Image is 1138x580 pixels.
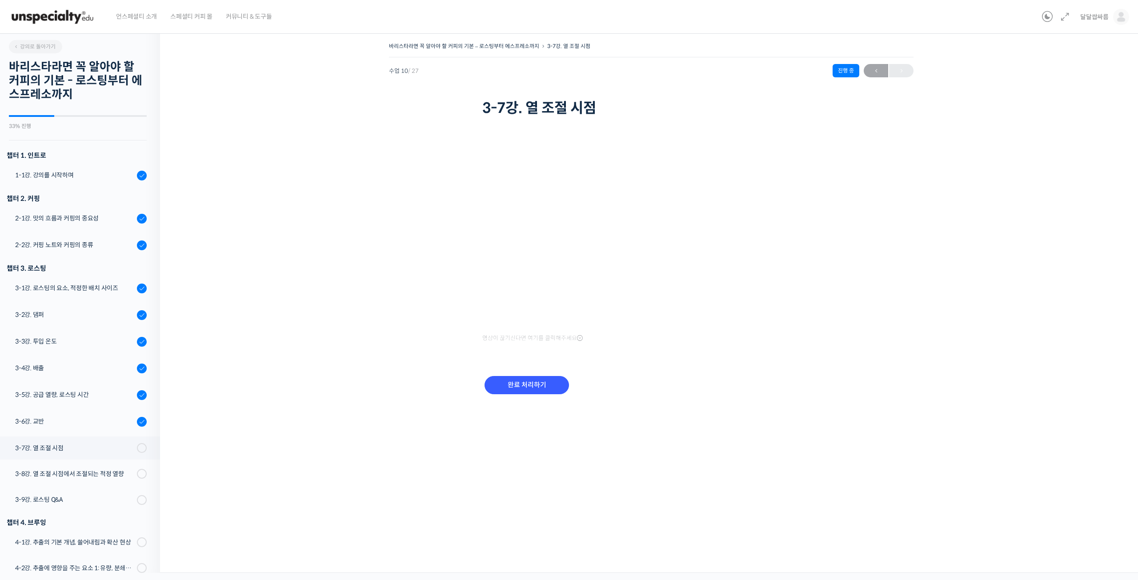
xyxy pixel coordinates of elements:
[15,170,134,180] div: 1-1강. 강의를 시작하며
[547,43,590,49] a: 3-7강. 열 조절 시점
[15,563,134,573] div: 4-2강. 추출에 영향을 주는 요소 1: 유량, 분쇄도, 교반
[15,390,134,400] div: 3-5강. 공급 열량, 로스팅 시간
[1080,13,1109,21] span: 달달쌉싸름
[482,335,583,342] span: 영상이 끊기신다면 여기를 클릭해주세요
[7,516,147,528] div: 챕터 4. 브루잉
[15,336,134,346] div: 3-3강. 투입 온도
[15,443,134,453] div: 3-7강. 열 조절 시점
[389,68,419,74] span: 수업 10
[864,64,888,77] a: ←이전
[15,537,134,547] div: 4-1강. 추출의 기본 개념, 쓸어내림과 확산 현상
[15,310,134,320] div: 3-2강. 댐퍼
[13,43,56,50] span: 강의로 돌아가기
[15,283,134,293] div: 3-1강. 로스팅의 요소, 적정한 배치 사이즈
[7,192,147,204] div: 챕터 2. 커핑
[9,60,147,102] h2: 바리스타라면 꼭 알아야 할 커피의 기본 - 로스팅부터 에스프레소까지
[15,495,134,504] div: 3-9강. 로스팅 Q&A
[7,149,147,161] h3: 챕터 1. 인트로
[15,363,134,373] div: 3-4강. 배출
[864,65,888,77] span: ←
[15,469,134,479] div: 3-8강. 열 조절 시점에서 조절되는 적정 열량
[485,376,569,394] input: 완료 처리하기
[15,213,134,223] div: 2-1강. 맛의 흐름과 커핑의 중요성
[7,262,147,274] div: 챕터 3. 로스팅
[15,240,134,250] div: 2-2강. 커핑 노트와 커핑의 종류
[482,100,820,116] h1: 3-7강. 열 조절 시점
[15,416,134,426] div: 3-6강. 교반
[9,124,147,129] div: 33% 진행
[9,40,62,53] a: 강의로 돌아가기
[833,64,859,77] div: 진행 중
[389,43,539,49] a: 바리스타라면 꼭 알아야 할 커피의 기본 – 로스팅부터 에스프레소까지
[408,67,419,75] span: / 27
